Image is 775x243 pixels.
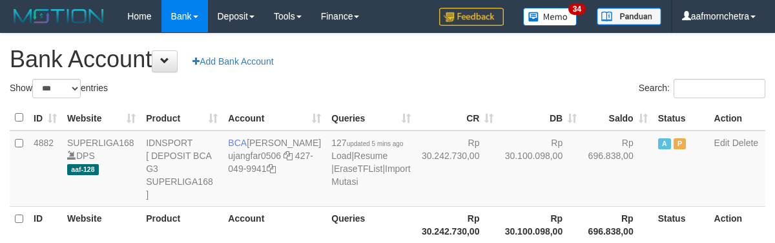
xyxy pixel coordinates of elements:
td: 4882 [28,131,62,207]
th: Website [62,206,141,243]
span: updated 5 mins ago [347,140,404,147]
span: BCA [228,138,247,148]
a: Delete [732,138,758,148]
th: Website: activate to sort column ascending [62,105,141,131]
th: Account: activate to sort column ascending [223,105,326,131]
a: SUPERLIGA168 [67,138,134,148]
td: Rp 30.242.730,00 [416,131,499,207]
th: Saldo: activate to sort column ascending [582,105,653,131]
td: DPS [62,131,141,207]
th: ID [28,206,62,243]
a: Load [331,151,351,161]
th: Status [653,206,709,243]
span: aaf-128 [67,164,99,175]
a: Resume [354,151,387,161]
th: DB: activate to sort column ascending [499,105,582,131]
select: Showentries [32,79,81,98]
th: Queries: activate to sort column ascending [326,105,415,131]
td: Rp 696.838,00 [582,131,653,207]
a: Copy 4270499941 to clipboard [267,164,276,174]
a: EraseTFList [334,164,382,174]
a: Add Bank Account [184,50,282,72]
th: Product [141,206,223,243]
td: [PERSON_NAME] 427-049-9941 [223,131,326,207]
h1: Bank Account [10,47,765,72]
img: Button%20Memo.svg [523,8,577,26]
img: MOTION_logo.png [10,6,108,26]
th: Rp 30.242.730,00 [416,206,499,243]
span: Active [658,138,671,149]
label: Show entries [10,79,108,98]
th: Action [709,105,765,131]
input: Search: [674,79,765,98]
th: Queries [326,206,415,243]
a: Edit [714,138,730,148]
th: Rp 30.100.098,00 [499,206,582,243]
th: Account [223,206,326,243]
span: 127 [331,138,403,148]
th: CR: activate to sort column ascending [416,105,499,131]
td: Rp 30.100.098,00 [499,131,582,207]
span: 34 [568,3,586,15]
label: Search: [639,79,765,98]
th: Rp 696.838,00 [582,206,653,243]
span: Paused [674,138,687,149]
th: Action [709,206,765,243]
td: IDNSPORT [ DEPOSIT BCA G3 SUPERLIGA168 ] [141,131,223,207]
th: Product: activate to sort column ascending [141,105,223,131]
img: panduan.png [597,8,661,25]
a: Import Mutasi [331,164,410,187]
img: Feedback.jpg [439,8,504,26]
a: ujangfar0506 [228,151,281,161]
a: Copy ujangfar0506 to clipboard [284,151,293,161]
th: ID: activate to sort column ascending [28,105,62,131]
th: Status [653,105,709,131]
span: | | | [331,138,410,187]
